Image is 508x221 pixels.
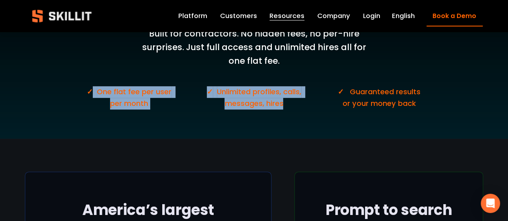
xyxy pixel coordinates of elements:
a: folder dropdown [269,10,304,22]
strong: ✓ [338,87,344,97]
strong: ✓ [87,87,93,97]
div: language picker [392,10,414,22]
span: English [392,11,414,21]
a: Customers [220,10,257,22]
span: Guaranteed results or your money back [342,87,422,108]
strong: ✓ [207,87,213,97]
a: Login [363,10,380,22]
span: Unlimited profiles, calls, messages, hires [217,87,303,108]
div: Open Intercom Messenger [481,194,500,213]
a: Book a Demo [426,6,483,26]
img: Skillit [25,4,98,28]
a: Platform [178,10,207,22]
span: One flat fee per user per month [97,87,173,108]
span: Resources [269,11,304,21]
a: Company [317,10,350,22]
p: Built for contractors. No hidden fees, no per-hire surprises. Just full access and unlimited hire... [141,27,367,67]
